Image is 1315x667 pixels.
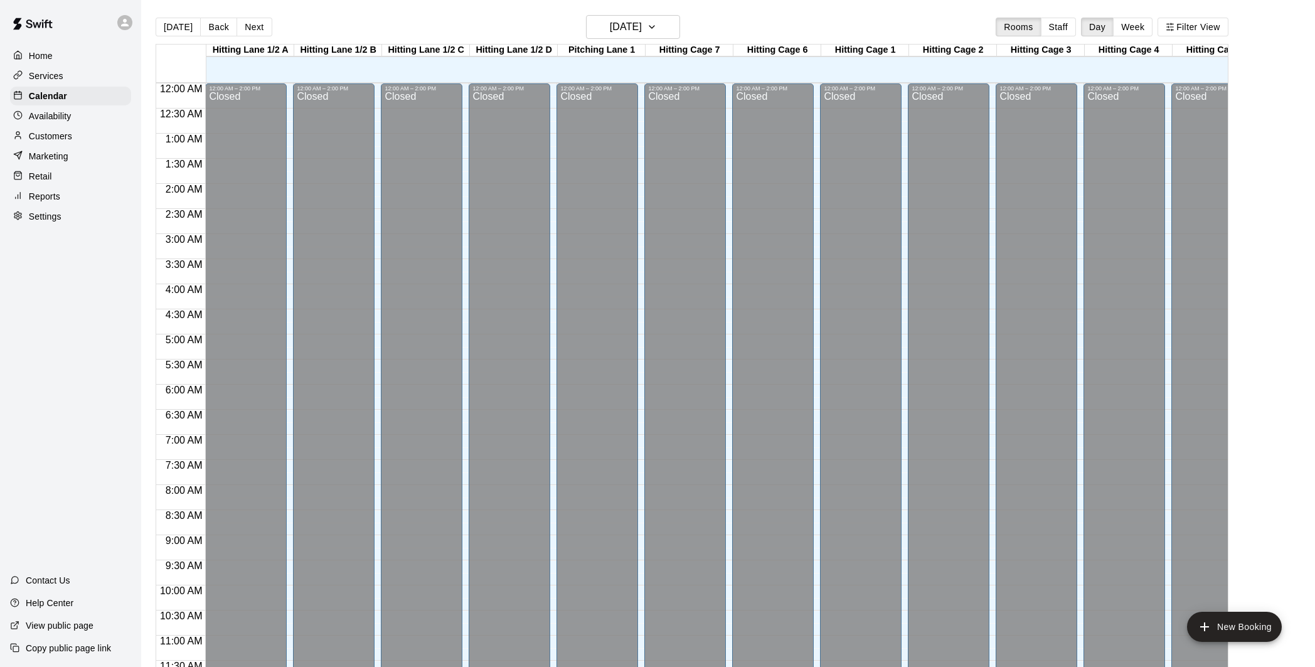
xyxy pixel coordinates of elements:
[824,85,898,92] div: 12:00 AM – 2:00 PM
[209,85,283,92] div: 12:00 AM – 2:00 PM
[1041,18,1077,36] button: Staff
[26,642,111,654] p: Copy public page link
[157,83,206,94] span: 12:00 AM
[29,70,63,82] p: Services
[646,45,733,56] div: Hitting Cage 7
[162,560,206,571] span: 9:30 AM
[909,45,997,56] div: Hitting Cage 2
[162,334,206,345] span: 5:00 AM
[26,574,70,587] p: Contact Us
[26,619,93,632] p: View public page
[1173,45,1260,56] div: Hitting Cage 5
[297,85,371,92] div: 12:00 AM – 2:00 PM
[29,170,52,183] p: Retail
[157,109,206,119] span: 12:30 AM
[10,127,131,146] a: Customers
[29,190,60,203] p: Reports
[29,110,72,122] p: Availability
[162,410,206,420] span: 6:30 AM
[1175,85,1249,92] div: 12:00 AM – 2:00 PM
[10,67,131,85] a: Services
[10,147,131,166] a: Marketing
[996,18,1041,36] button: Rooms
[10,46,131,65] a: Home
[294,45,382,56] div: Hitting Lane 1/2 B
[206,45,294,56] div: Hitting Lane 1/2 A
[558,45,646,56] div: Pitching Lane 1
[610,18,642,36] h6: [DATE]
[821,45,909,56] div: Hitting Cage 1
[29,90,67,102] p: Calendar
[10,87,131,105] a: Calendar
[1085,45,1173,56] div: Hitting Cage 4
[162,510,206,521] span: 8:30 AM
[10,187,131,206] a: Reports
[162,159,206,169] span: 1:30 AM
[733,45,821,56] div: Hitting Cage 6
[1081,18,1114,36] button: Day
[26,597,73,609] p: Help Center
[10,167,131,186] a: Retail
[162,309,206,320] span: 4:30 AM
[157,636,206,646] span: 11:00 AM
[472,85,546,92] div: 12:00 AM – 2:00 PM
[385,85,459,92] div: 12:00 AM – 2:00 PM
[162,234,206,245] span: 3:00 AM
[999,85,1073,92] div: 12:00 AM – 2:00 PM
[200,18,237,36] button: Back
[736,85,810,92] div: 12:00 AM – 2:00 PM
[382,45,470,56] div: Hitting Lane 1/2 C
[162,184,206,195] span: 2:00 AM
[162,209,206,220] span: 2:30 AM
[237,18,272,36] button: Next
[10,207,131,226] a: Settings
[162,435,206,446] span: 7:00 AM
[162,360,206,370] span: 5:30 AM
[29,150,68,163] p: Marketing
[1187,612,1282,642] button: add
[162,485,206,496] span: 8:00 AM
[162,284,206,295] span: 4:00 AM
[648,85,722,92] div: 12:00 AM – 2:00 PM
[157,611,206,621] span: 10:30 AM
[29,210,61,223] p: Settings
[470,45,558,56] div: Hitting Lane 1/2 D
[156,18,201,36] button: [DATE]
[29,130,72,142] p: Customers
[162,259,206,270] span: 3:30 AM
[1158,18,1228,36] button: Filter View
[162,385,206,395] span: 6:00 AM
[912,85,986,92] div: 12:00 AM – 2:00 PM
[162,460,206,471] span: 7:30 AM
[1087,85,1161,92] div: 12:00 AM – 2:00 PM
[162,535,206,546] span: 9:00 AM
[10,107,131,125] a: Availability
[586,15,680,39] button: [DATE]
[29,50,53,62] p: Home
[560,85,634,92] div: 12:00 AM – 2:00 PM
[157,585,206,596] span: 10:00 AM
[997,45,1085,56] div: Hitting Cage 3
[1113,18,1153,36] button: Week
[162,134,206,144] span: 1:00 AM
